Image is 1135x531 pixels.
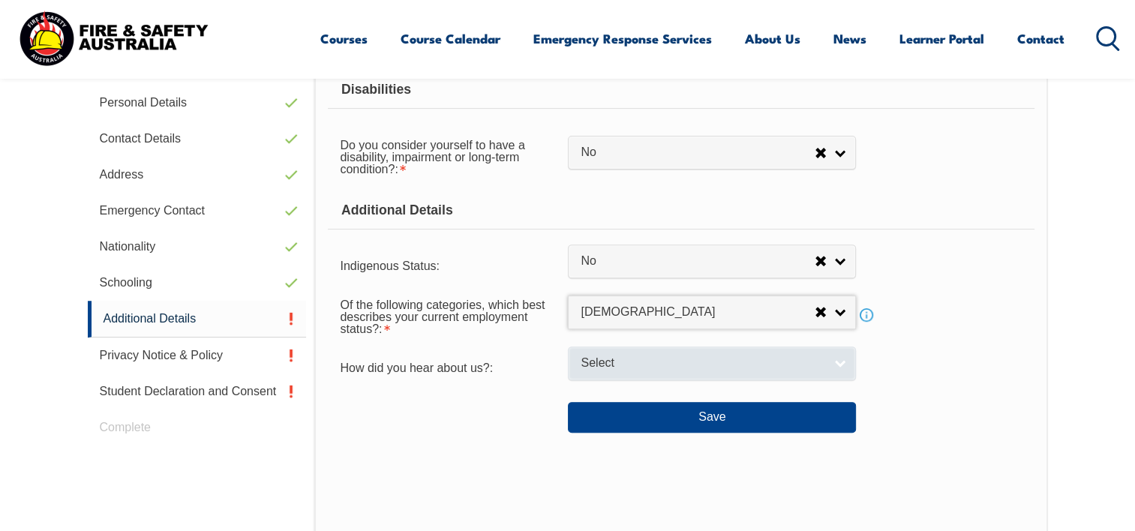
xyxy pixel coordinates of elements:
span: Do you consider yourself to have a disability, impairment or long-term condition?: [340,139,524,175]
a: Address [88,157,307,193]
span: [DEMOGRAPHIC_DATA] [581,304,815,320]
div: Do you consider yourself to have a disability, impairment or long-term condition? is required. [328,129,568,183]
a: Contact Details [88,121,307,157]
div: Additional Details [328,192,1034,229]
a: Student Declaration and Consent [88,373,307,409]
span: How did you hear about us?: [340,361,493,374]
span: Select [581,355,824,371]
a: Schooling [88,265,307,301]
a: Course Calendar [401,19,500,58]
span: No [581,253,815,269]
a: Info [856,304,877,325]
a: News [833,19,866,58]
span: No [581,145,815,160]
a: Learner Portal [899,19,984,58]
a: Personal Details [88,85,307,121]
div: Disabilities [328,71,1034,109]
a: Contact [1017,19,1064,58]
a: Courses [320,19,368,58]
a: Privacy Notice & Policy [88,337,307,373]
a: Additional Details [88,301,307,337]
a: Emergency Contact [88,193,307,229]
a: About Us [745,19,800,58]
div: Of the following categories, which best describes your current employment status? is required. [328,288,568,342]
button: Save [568,402,856,432]
a: Nationality [88,229,307,265]
span: Of the following categories, which best describes your current employment status?: [340,298,545,335]
a: Emergency Response Services [533,19,712,58]
span: Indigenous Status: [340,259,440,272]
